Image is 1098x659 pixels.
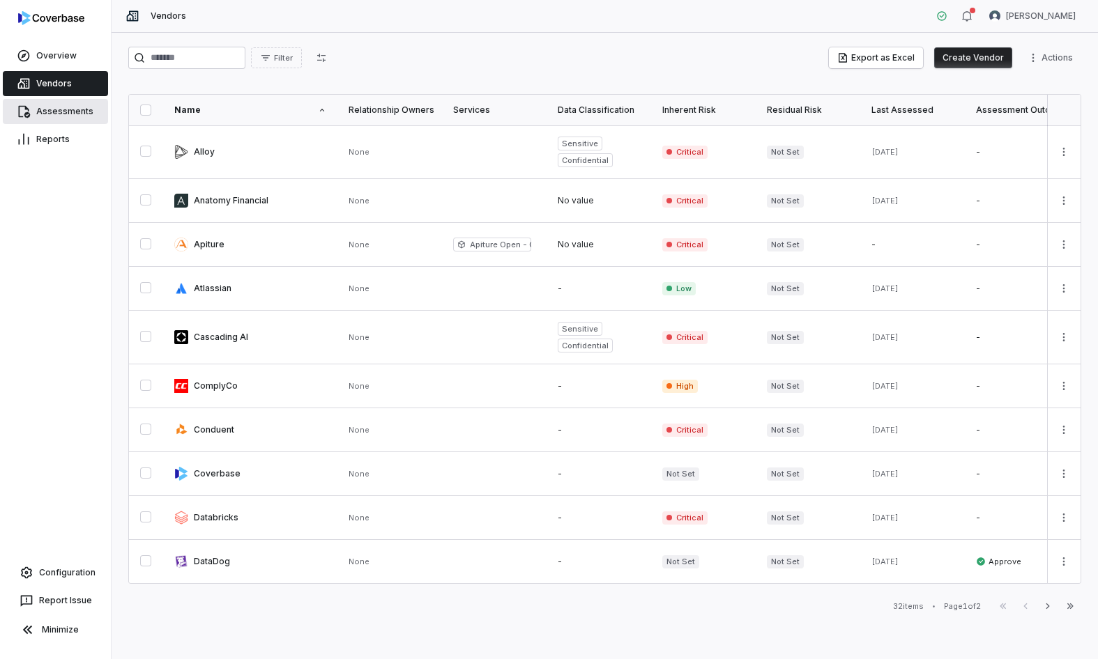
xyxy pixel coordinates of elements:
td: - [547,540,651,584]
img: Gerald Pe avatar [989,10,1000,22]
span: Not Set [767,238,804,251]
button: Gerald Pe avatar[PERSON_NAME] [981,6,1084,26]
span: [DATE] [871,557,899,566]
span: [DATE] [871,469,899,479]
div: Relationship Owners [349,104,431,116]
span: Not Set [767,331,804,344]
span: Vendors [151,10,186,22]
td: - [547,408,651,452]
span: Filter [274,53,293,63]
span: Not Set [662,555,699,568]
span: [DATE] [871,381,899,391]
span: Not Set [767,380,804,393]
span: Sensitive [562,323,598,334]
a: Overview [3,43,108,68]
button: More actions [1053,234,1075,255]
td: - [965,179,1069,223]
button: More actions [1053,375,1075,396]
button: Export as Excel [829,47,923,68]
span: Not Set [662,467,699,481]
span: Low [662,282,696,295]
button: Report Issue [6,588,105,613]
button: More actions [1023,47,1081,68]
span: No value [558,239,594,250]
div: Services [453,104,535,116]
button: More actions [1053,463,1075,484]
td: - [965,223,1069,267]
span: Not Set [767,282,804,295]
span: Critical [662,331,708,344]
button: Minimize [6,616,105,644]
button: More actions [1053,141,1075,162]
span: [DATE] [871,513,899,522]
span: [DATE] [871,147,899,157]
span: Confidential [562,155,609,166]
div: Residual Risk [767,104,849,116]
span: Not Set [767,511,804,525]
td: - [860,223,965,267]
span: [DATE] [871,425,899,435]
button: Create Vendor [934,47,1012,68]
span: Critical [662,511,708,525]
span: [DATE] [871,196,899,206]
a: Reports [3,127,108,152]
div: • [932,601,936,611]
span: [DATE] [871,284,899,293]
span: Not Set [767,467,804,481]
div: Data Classification [558,104,640,116]
button: More actions [1053,278,1075,299]
td: - [547,267,651,311]
span: Critical [662,238,708,251]
div: Assessment Outcome [976,104,1058,116]
td: - [965,408,1069,452]
span: High [662,380,698,393]
td: - [965,364,1069,408]
button: More actions [1053,327,1075,348]
td: - [965,267,1069,311]
span: Apiture Open - Online Banking Product [453,238,531,251]
button: More actions [1053,190,1075,211]
td: - [965,125,1069,179]
div: Inherent Risk [662,104,745,116]
span: Not Set [767,194,804,208]
td: - [965,311,1069,364]
td: - [965,452,1069,496]
span: Critical [662,146,708,159]
span: Sensitive [562,138,598,149]
button: More actions [1053,551,1075,572]
div: Page 1 of 2 [944,601,981,612]
span: Critical [662,424,708,437]
td: - [965,496,1069,540]
span: Critical [662,194,708,208]
span: [DATE] [871,332,899,342]
a: Assessments [3,99,108,124]
button: Filter [251,47,302,68]
span: Not Set [767,424,804,437]
div: Last Assessed [871,104,954,116]
div: Name [174,104,326,116]
div: 32 items [893,601,924,612]
td: - [547,364,651,408]
span: Not Set [767,146,804,159]
a: Vendors [3,71,108,96]
td: - [547,452,651,496]
td: - [547,496,651,540]
a: Configuration [6,560,105,585]
span: Not Set [767,555,804,568]
button: More actions [1053,507,1075,528]
span: No value [558,195,594,206]
span: [PERSON_NAME] [1006,10,1076,22]
span: Confidential [562,340,609,351]
img: logo-D7KZi-bG.svg [18,11,84,25]
button: More actions [1053,419,1075,440]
